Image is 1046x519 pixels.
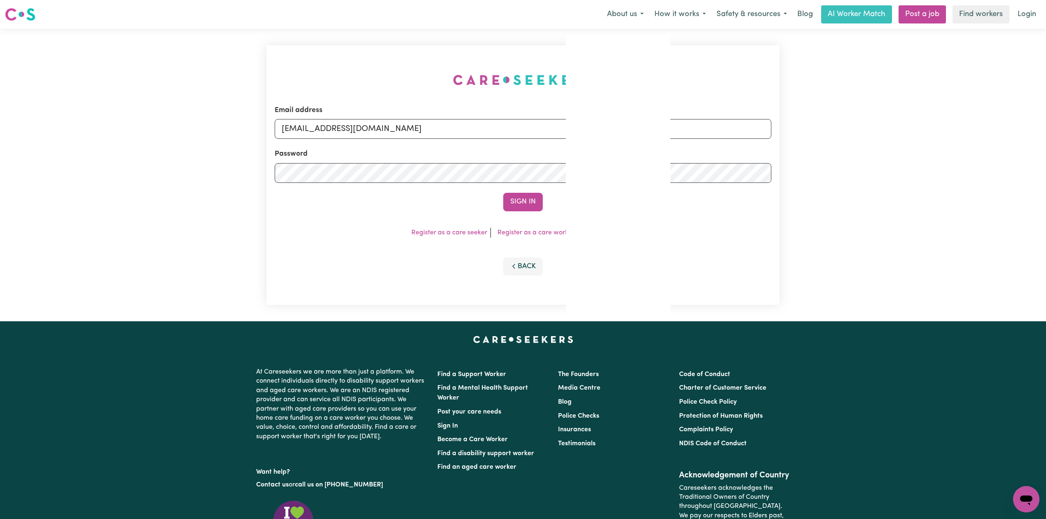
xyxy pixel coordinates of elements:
a: Forgot password [585,229,635,236]
input: Email address [275,119,771,139]
a: The Founders [558,371,599,378]
a: Find an aged care worker [437,464,516,470]
label: Password [275,149,308,159]
a: Login [1013,5,1041,23]
button: How it works [649,6,711,23]
a: Careseekers logo [5,5,35,24]
img: Careseekers logo [5,7,35,22]
label: Email address [275,105,322,116]
button: Back [503,257,543,276]
a: AI Worker Match [821,5,892,23]
a: NDIS Code of Conduct [679,440,747,447]
a: Find a Support Worker [437,371,506,378]
p: At Careseekers we are more than just a platform. We connect individuals directly to disability su... [256,364,427,444]
a: Police Check Policy [679,399,737,405]
p: Want help? [256,464,427,477]
a: Complaints Policy [679,426,733,433]
a: Protection of Human Rights [679,413,763,419]
a: Become a Care Worker [437,436,508,443]
a: Post a job [899,5,946,23]
a: Post your care needs [437,409,501,415]
iframe: Button to launch messaging window [1013,486,1039,512]
button: About us [602,6,649,23]
a: Register as a care worker [497,229,574,236]
button: Safety & resources [711,6,792,23]
a: Find a Mental Health Support Worker [437,385,528,401]
p: or [256,477,427,493]
a: Insurances [558,426,591,433]
a: Contact us [256,482,289,488]
a: Find a disability support worker [437,450,534,457]
a: Testimonials [558,440,595,447]
a: Code of Conduct [679,371,730,378]
a: Police Checks [558,413,599,419]
a: Sign In [437,423,458,429]
a: Media Centre [558,385,600,391]
button: Sign In [503,193,543,211]
a: Careseekers home page [473,336,573,343]
a: Register as a care seeker [411,229,487,236]
a: Charter of Customer Service [679,385,766,391]
a: Blog [792,5,818,23]
a: call us on [PHONE_NUMBER] [295,482,383,488]
a: Find workers [953,5,1009,23]
a: Blog [558,399,572,405]
h2: Acknowledgement of Country [679,470,790,480]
